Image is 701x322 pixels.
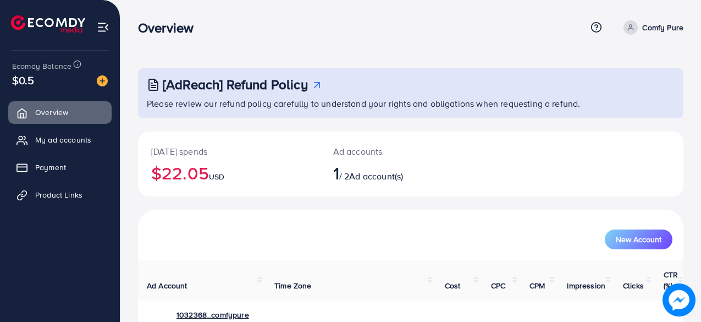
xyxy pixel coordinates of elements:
span: CTR (%) [664,269,678,291]
p: Please review our refund policy carefully to understand your rights and obligations when requesti... [147,97,677,110]
span: Overview [35,107,68,118]
span: Product Links [35,189,82,200]
button: New Account [605,230,672,249]
img: menu [97,21,109,34]
span: Ad Account [147,280,187,291]
span: Time Zone [274,280,311,291]
p: [DATE] spends [151,145,307,158]
span: CPM [529,280,545,291]
span: Payment [35,162,66,173]
h2: / 2 [333,162,443,183]
span: Cost [445,280,461,291]
p: Ad accounts [333,145,443,158]
h2: $22.05 [151,162,307,183]
img: logo [11,15,85,32]
a: My ad accounts [8,129,112,151]
img: image [663,283,696,316]
p: Comfy Pure [642,21,683,34]
span: 1 [333,160,339,185]
span: Impression [567,280,605,291]
span: $0.5 [12,72,35,88]
a: Comfy Pure [619,20,683,35]
span: Clicks [623,280,644,291]
span: My ad accounts [35,134,91,145]
a: Product Links [8,184,112,206]
span: Ecomdy Balance [12,61,71,72]
h3: [AdReach] Refund Policy [163,77,308,92]
span: New Account [616,236,661,243]
h3: Overview [138,20,202,36]
span: Ad account(s) [349,170,403,182]
a: Overview [8,101,112,123]
a: Payment [8,156,112,178]
span: CPC [491,280,505,291]
span: USD [209,171,224,182]
img: image [97,75,108,86]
